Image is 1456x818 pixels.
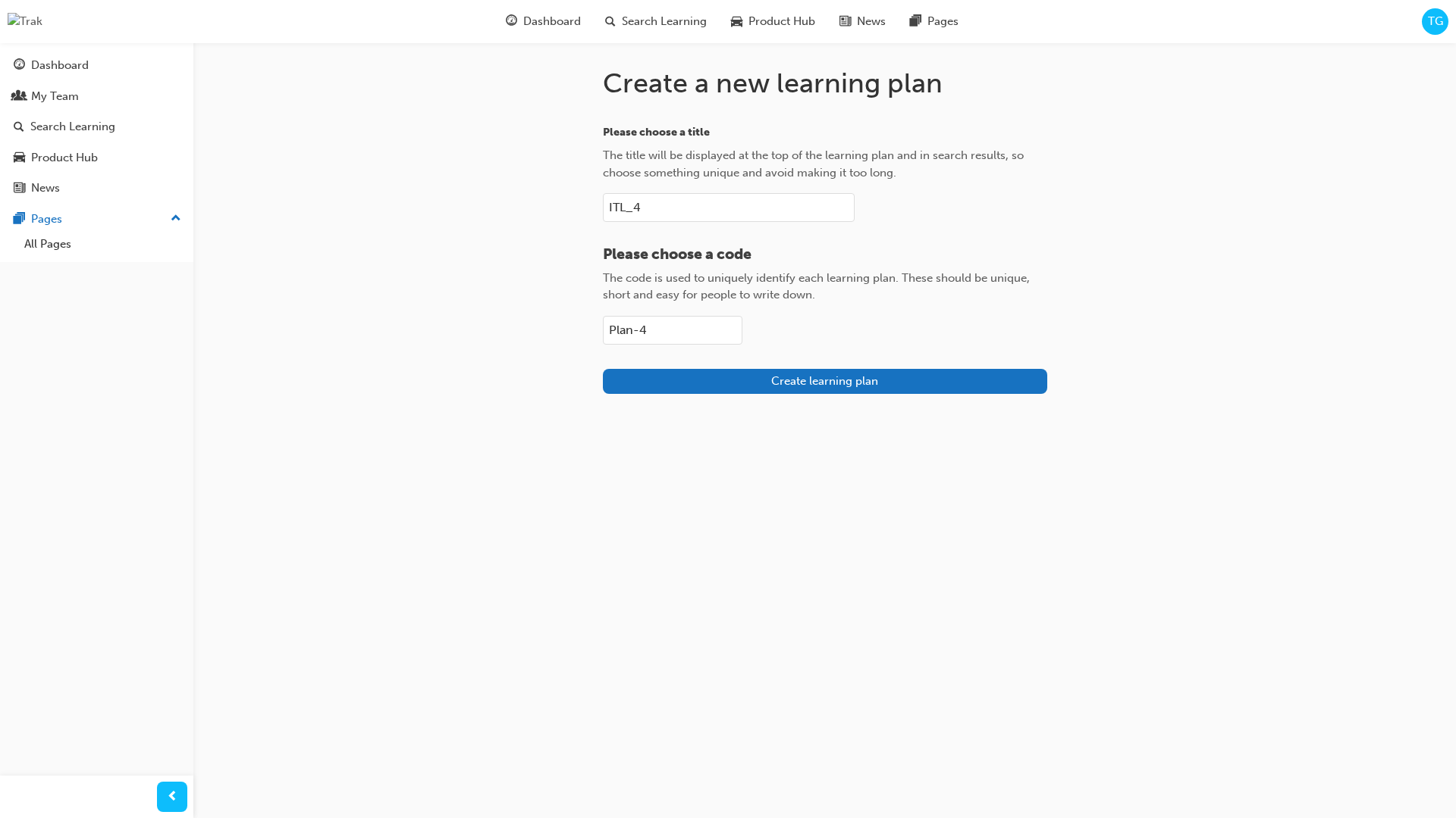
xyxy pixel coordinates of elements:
div: Product Hub [31,149,98,167]
span: people-icon [14,90,25,104]
button: Pages [6,205,187,233]
a: All Pages [18,233,187,256]
a: pages-iconPages [898,6,971,37]
span: pages-icon [910,12,921,31]
span: Create learning plan [771,374,878,388]
span: guage-icon [506,12,517,31]
span: news-icon [839,12,851,31]
span: prev-icon [167,788,178,807]
span: pages-icon [14,213,25,226]
div: Dashboard [31,57,89,74]
span: car-icon [731,12,742,31]
div: Search Learning [30,118,115,136]
input: Please choose a codeThe code is used to uniquely identify each learning plan. These should be uni... [603,316,742,345]
a: News [6,174,187,202]
h1: Create a new learning plan [603,67,1047,100]
span: car-icon [14,151,25,165]
span: Product Hub [748,13,815,30]
div: My Team [31,88,79,105]
span: The title will be displayed at the top of the learning plan and in search results, so choose some... [603,148,1024,180]
span: Pages [927,13,959,30]
a: news-iconNews [827,6,898,37]
span: Dashboard [523,13,581,30]
span: guage-icon [14,59,25,73]
div: News [31,180,60,197]
span: Search Learning [622,13,707,30]
span: search-icon [605,12,616,31]
a: Product Hub [6,144,187,172]
p: Please choose a title [603,124,1047,142]
span: up-icon [171,209,181,229]
a: car-iconProduct Hub [719,6,827,37]
button: Create learning plan [603,369,1047,394]
span: TG [1428,13,1443,30]
a: My Team [6,83,187,111]
input: Please choose a titleThe title will be displayed at the top of the learning plan and in search re... [603,193,855,222]
span: News [857,13,886,30]
span: news-icon [14,182,25,195]
a: search-iconSearch Learning [593,6,719,37]
button: TG [1422,8,1448,35]
a: Search Learning [6,113,187,141]
div: Pages [31,211,62,228]
span: search-icon [14,120,24,134]
button: DashboardMy TeamSearch LearningProduct HubNews [6,48,187,205]
a: guage-iconDashboard [494,6,593,37]
span: The code is used to uniquely identify each learning plan. These should be unique, short and easy ... [603,271,1030,302]
p: Please choose a code [603,246,1047,264]
a: Dashboard [6,52,187,80]
img: Trak [8,13,42,30]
